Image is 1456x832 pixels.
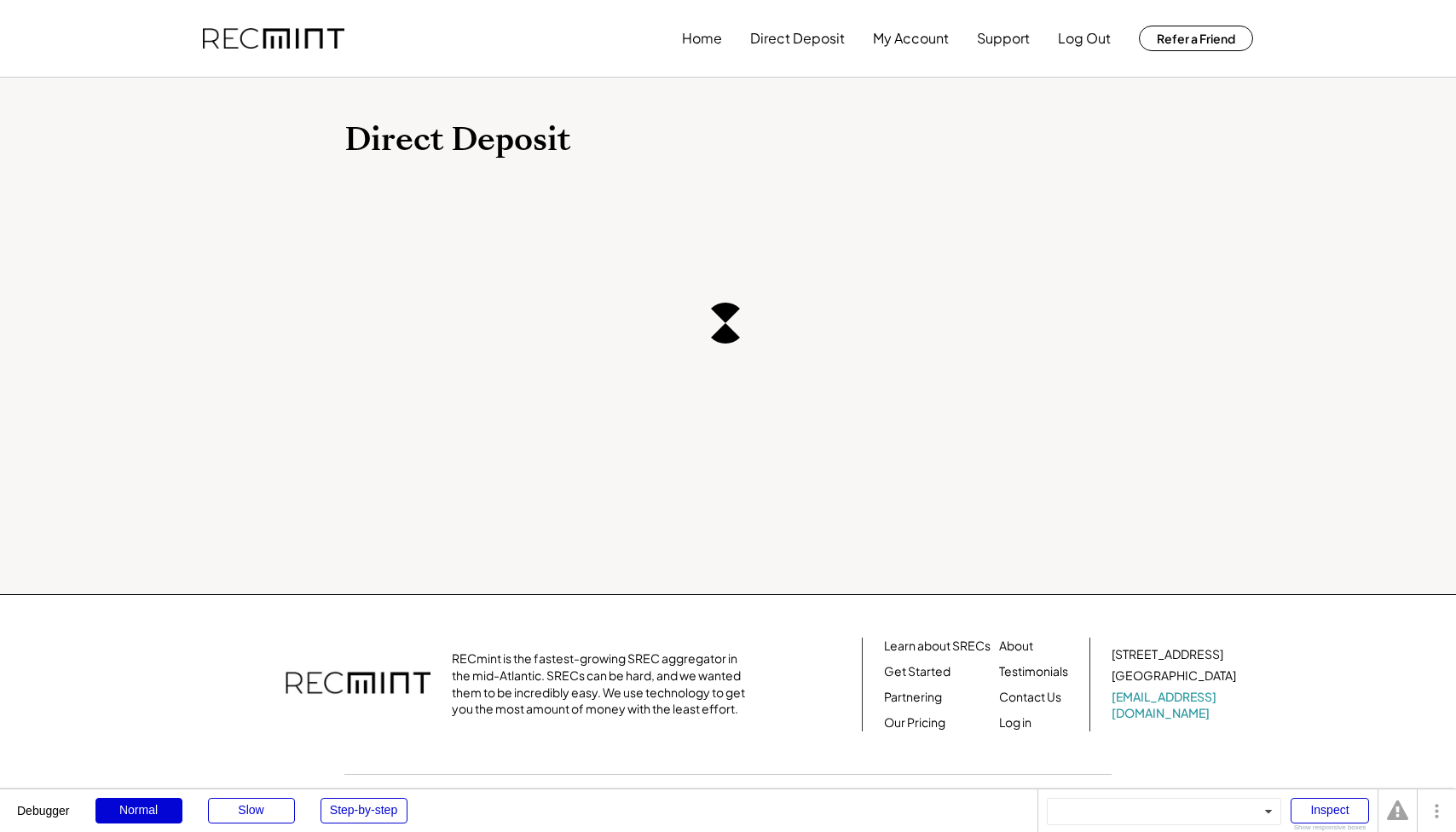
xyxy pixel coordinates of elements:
a: Partnering [884,689,942,706]
a: Contact Us [999,689,1061,706]
div: [STREET_ADDRESS] [1112,646,1223,663]
div: RECmint is the fastest-growing SREC aggregator in the mid-Atlantic. SRECs can be hard, and we wan... [452,650,754,717]
div: Debugger [17,789,70,817]
button: Home [682,21,722,55]
a: Our Pricing [884,714,945,731]
div: Show responsive boxes [1291,824,1369,831]
button: My Account [873,21,949,55]
a: About [999,638,1033,655]
button: Support [977,21,1030,55]
div: Slow [208,798,295,823]
img: recmint-logotype%403x.png [286,655,430,714]
h1: Direct Deposit [344,120,1112,160]
div: Normal [95,798,182,823]
a: [EMAIL_ADDRESS][DOMAIN_NAME] [1112,689,1239,722]
div: Inspect [1291,798,1369,823]
a: Testimonials [999,663,1068,680]
a: Log in [999,714,1031,731]
a: Learn about SRECs [884,638,991,655]
button: Refer a Friend [1139,26,1253,51]
a: Get Started [884,663,950,680]
button: Direct Deposit [750,21,845,55]
button: Log Out [1058,21,1111,55]
div: Step-by-step [321,798,407,823]
img: recmint-logotype%403x.png [203,28,344,49]
div: [GEOGRAPHIC_DATA] [1112,667,1236,685]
